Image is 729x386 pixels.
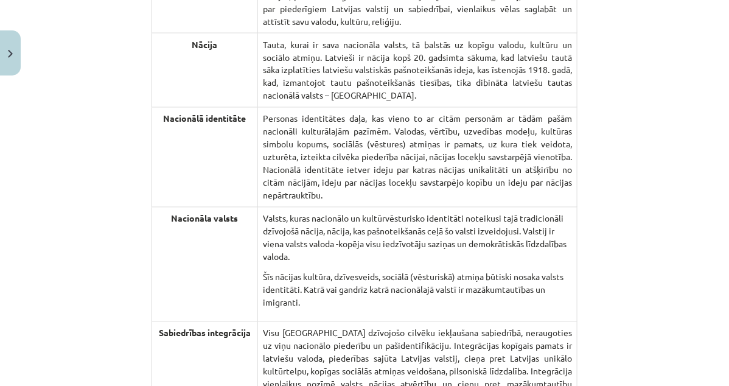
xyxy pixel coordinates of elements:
strong: Nacionālā identitāte [164,113,246,124]
strong: Nācija [192,39,218,50]
p: Šīs nācijas kultūra, dzīvesveids, sociālā (vēsturiskā) atmiņa būtiski nosaka valsts identitāti. K... [263,271,572,309]
strong: Sabiedrības integrācija [159,328,251,339]
strong: Nacionāla valsts [172,213,239,224]
img: icon-close-lesson-0947bae3869378f0d4975bcd49f059093ad1ed9edebbc8119c70593378902aed.svg [8,50,13,58]
td: Personas identitātes daļa, kas vieno to ar citām personām ar tādām pašām nacionāli kulturālajām p... [258,107,577,207]
td: Tauta, kurai ir sava nacionāla valsts, tā balstās uz kopīgu valodu, kultūru un sociālo atmiņu. La... [258,33,577,107]
p: Valsts, kuras nacionālo un kultūrvēsturisko identitāti noteikusi tajā tradicionāli dzīvojošā nāci... [263,212,572,264]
